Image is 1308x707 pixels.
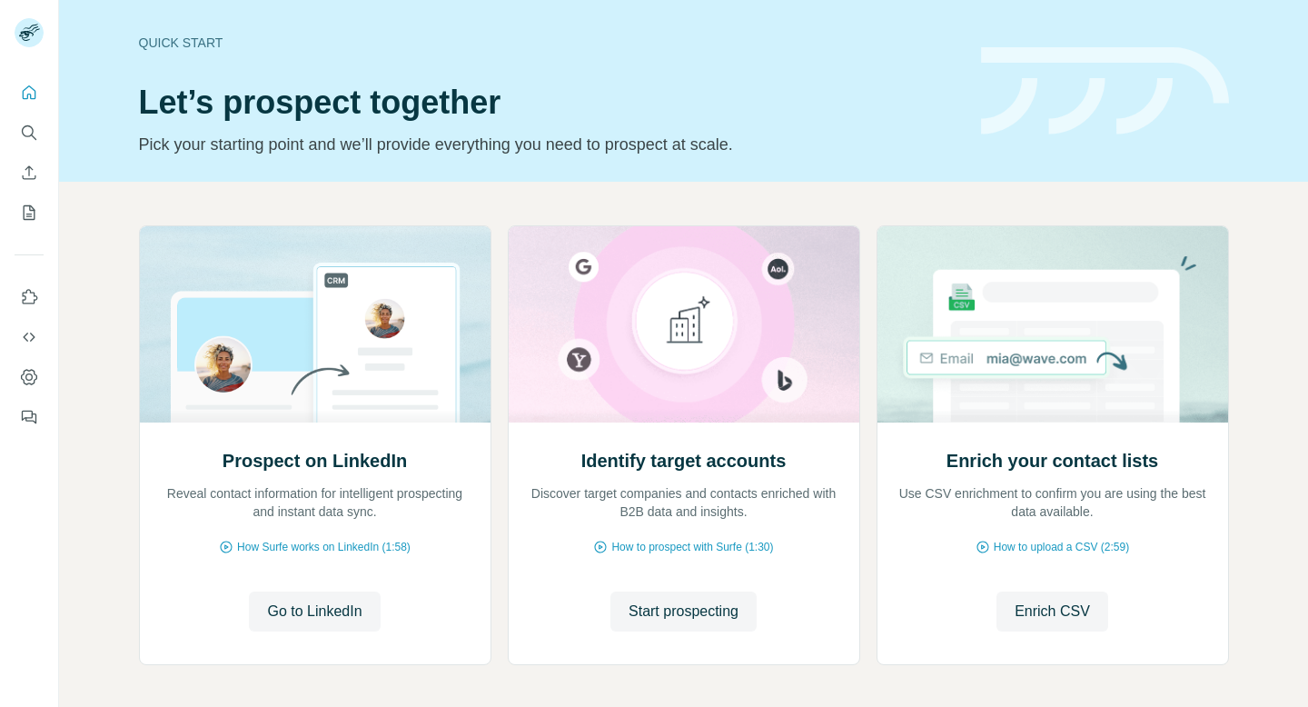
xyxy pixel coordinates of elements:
img: banner [981,47,1229,135]
button: Use Surfe on LinkedIn [15,281,44,314]
img: Enrich your contact lists [877,226,1229,423]
h2: Prospect on LinkedIn [223,448,407,473]
p: Discover target companies and contacts enriched with B2B data and insights. [527,484,841,521]
button: Search [15,116,44,149]
h2: Enrich your contact lists [946,448,1158,473]
p: Pick your starting point and we’ll provide everything you need to prospect at scale. [139,132,959,157]
h1: Let’s prospect together [139,85,959,121]
h2: Identify target accounts [581,448,787,473]
img: Prospect on LinkedIn [139,226,491,423]
button: Start prospecting [610,592,757,632]
button: Enrich CSV [15,156,44,189]
span: How Surfe works on LinkedIn (1:58) [237,539,411,555]
button: Quick start [15,76,44,109]
span: How to upload a CSV (2:59) [994,539,1129,555]
span: Go to LinkedIn [267,601,362,622]
span: Enrich CSV [1015,601,1090,622]
p: Use CSV enrichment to confirm you are using the best data available. [896,484,1210,521]
p: Reveal contact information for intelligent prospecting and instant data sync. [158,484,472,521]
span: Start prospecting [629,601,738,622]
span: How to prospect with Surfe (1:30) [611,539,773,555]
button: Use Surfe API [15,321,44,353]
button: Enrich CSV [996,592,1108,632]
div: Quick start [139,34,959,52]
button: Feedback [15,401,44,433]
button: Go to LinkedIn [249,592,380,632]
button: My lists [15,196,44,229]
img: Identify target accounts [508,226,860,423]
button: Dashboard [15,361,44,393]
